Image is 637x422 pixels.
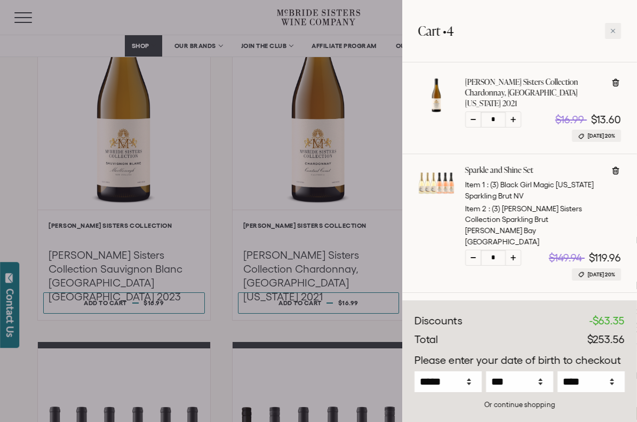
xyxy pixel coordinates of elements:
[415,313,462,329] div: Discounts
[415,353,625,369] p: Please enter your date of birth to checkout
[465,180,594,200] span: (3) Black Girl Magic [US_STATE] Sparkling Brut NV
[415,400,625,410] div: Or continue shopping
[549,252,582,264] span: $149.94
[588,270,615,278] span: [DATE] 20%
[487,180,488,189] span: :
[415,332,438,348] div: Total
[465,165,602,176] a: Sparkle and Shine Set
[488,204,490,213] span: :
[465,77,602,109] a: [PERSON_NAME] Sisters Collection Chardonnay, [GEOGRAPHIC_DATA][US_STATE] 2021
[465,180,485,189] span: Item 1
[447,22,454,39] span: 4
[418,192,455,203] a: Sparkle and Shine Set
[591,114,621,125] span: $13.60
[555,114,584,125] span: $16.99
[590,313,625,329] div: -
[589,252,621,264] span: $119.96
[418,103,455,115] a: McBride Sisters Collection Chardonnay, Central Coast California 2021
[465,204,487,213] span: Item 2
[465,204,582,246] span: (3) [PERSON_NAME] Sisters Collection Sparkling Brut [PERSON_NAME] Bay [GEOGRAPHIC_DATA]
[587,333,625,345] span: $253.56
[593,315,625,327] span: $63.35
[588,132,615,140] span: [DATE] 20%
[418,16,454,46] h2: Cart •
